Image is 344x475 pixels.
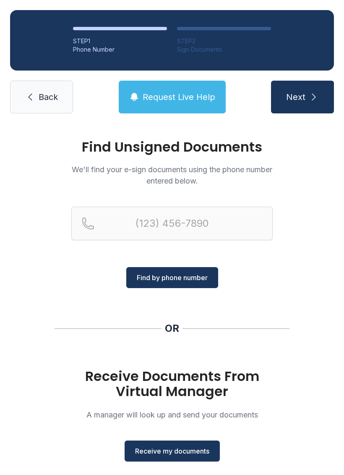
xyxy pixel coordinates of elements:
[165,322,179,335] div: OR
[137,273,208,283] span: Find by phone number
[71,409,273,420] p: A manager will look up and send your documents
[71,164,273,186] p: We'll find your e-sign documents using the phone number entered below.
[73,45,167,54] div: Phone Number
[135,446,209,456] span: Receive my documents
[71,369,273,399] h1: Receive Documents From Virtual Manager
[143,91,215,103] span: Request Live Help
[71,140,273,154] h1: Find Unsigned Documents
[39,91,58,103] span: Back
[177,45,271,54] div: Sign Documents
[71,207,273,240] input: Reservation phone number
[177,37,271,45] div: STEP 2
[286,91,305,103] span: Next
[73,37,167,45] div: STEP 1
